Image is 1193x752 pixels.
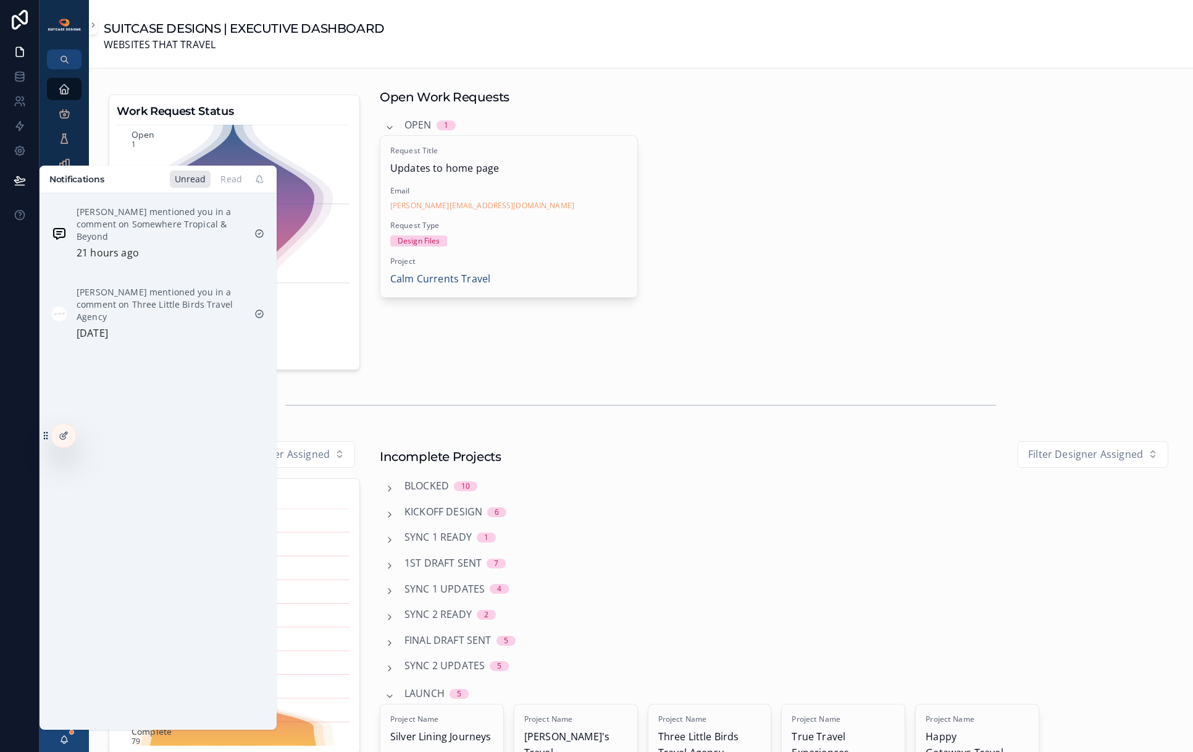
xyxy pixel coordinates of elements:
[444,120,448,130] div: 1
[457,689,461,699] div: 5
[390,256,627,266] span: Project
[380,88,509,106] h1: Open Work Requests
[170,171,211,188] div: Unread
[390,714,493,724] span: Project Name
[52,306,67,321] img: Notification icon
[390,729,493,745] span: Silver Lining Journeys
[52,226,67,241] img: Notification icon
[404,530,472,546] span: Sync 1 Ready
[497,661,501,671] div: 5
[504,636,508,646] div: 5
[204,441,355,468] button: Select Button
[398,235,440,247] div: Design Files
[47,18,82,32] img: App logo
[497,584,501,594] div: 4
[404,658,485,674] span: Sync 2 Updates
[494,559,498,568] div: 7
[77,286,245,323] p: [PERSON_NAME] mentioned you in a comment on Three Little Birds Travel Agency
[390,221,627,230] span: Request Type
[1028,447,1143,463] span: Filter Designer Assigned
[404,556,482,572] span: 1st Draft Sent
[132,139,136,150] text: 1
[484,533,488,543] div: 1
[390,201,574,211] a: [PERSON_NAME][EMAIL_ADDRESS][DOMAIN_NAME]
[216,171,247,188] div: Read
[404,607,472,623] span: Sync 2 Ready
[524,714,627,724] span: Project Name
[404,478,449,494] span: Blocked
[1018,441,1168,468] button: Select Button
[390,161,627,177] span: Updates to home page
[404,581,485,598] span: Sync 1 Updates
[40,69,89,289] div: scrollable content
[132,737,140,747] text: 79
[77,326,108,342] p: [DATE]
[926,714,1029,724] span: Project Name
[658,714,761,724] span: Project Name
[132,128,155,140] text: Open
[792,714,895,724] span: Project Name
[404,686,445,702] span: Launch
[404,117,432,133] span: Open
[49,173,104,185] h1: Notifications
[484,610,488,620] div: 2
[132,725,172,737] text: Complete
[104,37,385,53] span: WEBSITES THAT TRAVEL
[495,507,499,517] div: 6
[390,146,627,156] span: Request Title
[390,271,490,287] a: Calm Currents Travel
[380,448,501,465] h1: Incomplete Projects
[404,504,482,520] span: Kickoff Design
[77,245,139,261] p: 21 hours ago
[77,206,245,243] p: [PERSON_NAME] mentioned you in a comment on Somewhere Tropical & Beyond
[390,186,627,196] span: Email
[104,20,385,37] h1: SUITCASE DESIGNS | EXECUTIVE DASHBOARD
[404,633,492,649] span: Final Draft Sent
[117,103,352,120] h3: Work Request Status
[461,481,470,491] div: 10
[380,135,638,298] a: Request TitleUpdates to home pageEmail[PERSON_NAME][EMAIL_ADDRESS][DOMAIN_NAME]Request TypeDesign...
